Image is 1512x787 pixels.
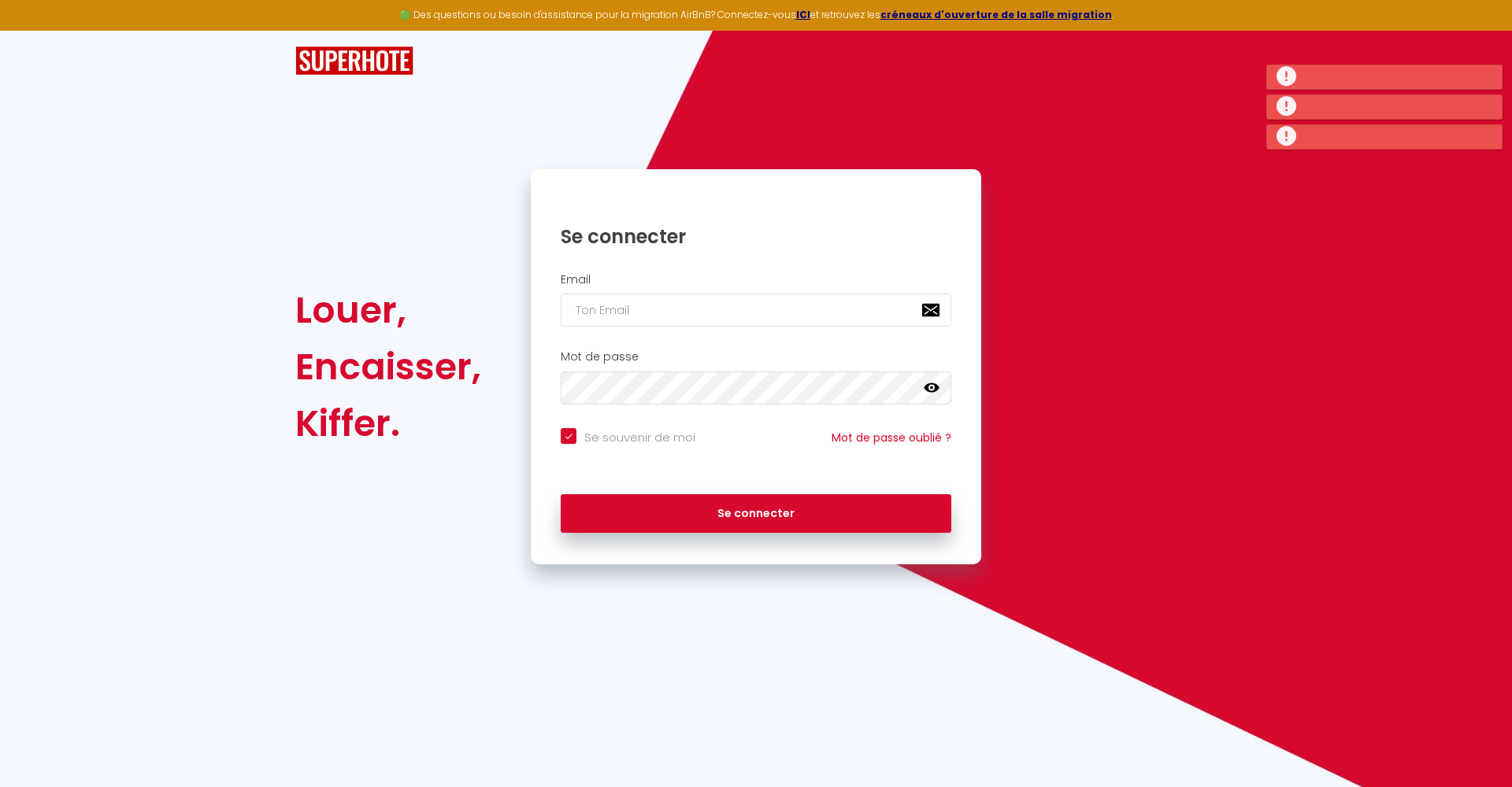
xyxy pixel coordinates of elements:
div: Encaisser, [295,338,481,395]
h2: Mot de passe [561,350,951,364]
div: Kiffer. [295,395,481,452]
a: ICI [796,8,810,21]
input: Ton Email [561,294,951,327]
button: Ouvrir le widget de chat LiveChat [13,6,60,54]
div: Louer, [295,282,481,338]
a: créneaux d'ouverture de la salle migration [880,8,1112,21]
img: SuperHote logo [295,46,413,76]
a: Mot de passe oublié ? [832,430,951,445]
h1: Se connecter [561,224,951,249]
button: Se connecter [561,494,951,534]
h2: Email [561,273,951,286]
